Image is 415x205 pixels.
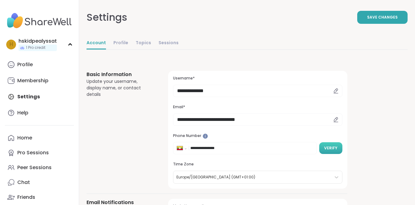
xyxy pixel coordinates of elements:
span: 1 Pro credit [26,45,45,50]
div: Update your username, display name, or contact details [87,78,153,98]
div: Home [17,135,32,141]
a: Membership [5,73,74,88]
a: Topics [136,37,151,49]
span: Verify [324,145,337,151]
div: Friends [17,194,35,201]
a: Sessions [159,37,179,49]
button: Save Changes [357,11,408,24]
a: Pro Sessions [5,145,74,160]
a: Home [5,130,74,145]
div: Profile [17,61,33,68]
h3: Time Zone [173,162,342,167]
span: Save Changes [367,15,398,20]
div: Pro Sessions [17,149,49,156]
button: Verify [319,142,342,154]
a: Help [5,105,74,120]
div: Chat [17,179,30,186]
h3: Email* [173,105,342,110]
h3: Basic Information [87,71,153,78]
h3: Phone Number [173,133,342,139]
a: Peer Sessions [5,160,74,175]
div: hskidpealyssat [19,38,57,45]
div: Peer Sessions [17,164,52,171]
h3: Username* [173,76,342,81]
img: ShareWell Nav Logo [5,10,74,32]
a: Friends [5,190,74,205]
a: Account [87,37,106,49]
a: Profile [113,37,128,49]
div: Settings [87,10,127,25]
iframe: Spotlight [203,134,208,139]
a: Chat [5,175,74,190]
div: Membership [17,77,49,84]
div: Help [17,109,28,116]
span: h [10,41,13,49]
a: Profile [5,57,74,72]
